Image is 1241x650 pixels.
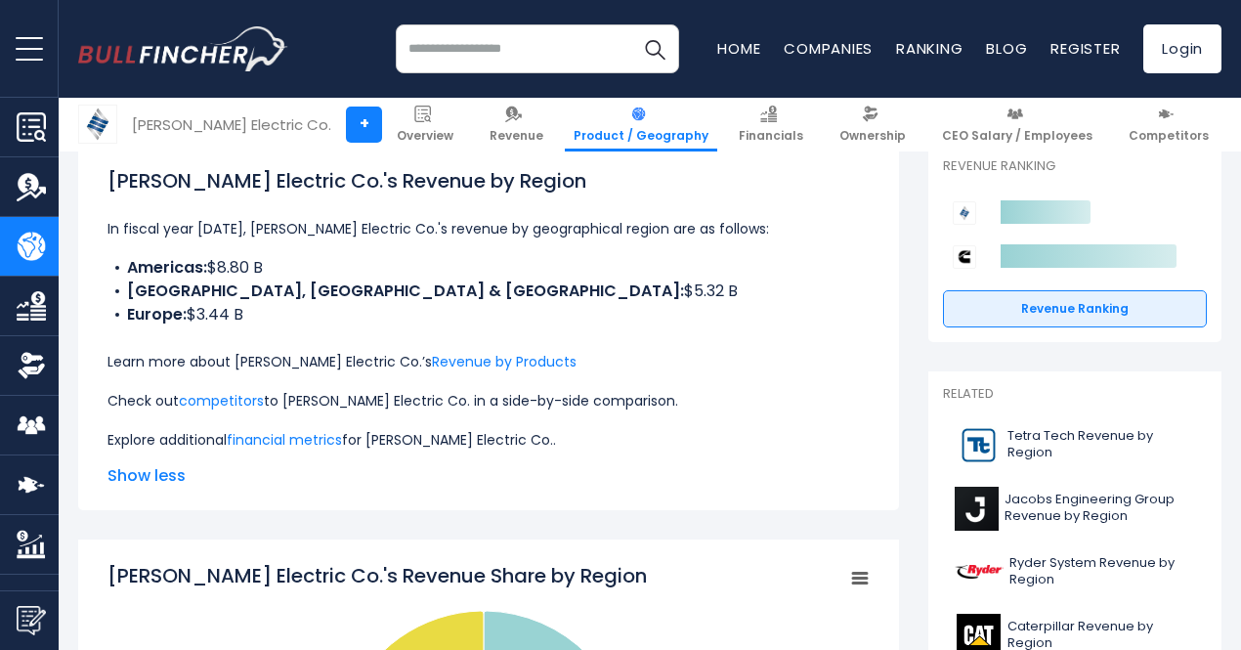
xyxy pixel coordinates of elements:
[1129,128,1209,144] span: Competitors
[127,256,207,279] b: Americas:
[955,487,999,531] img: J logo
[717,38,760,59] a: Home
[78,26,288,71] a: Go to homepage
[1007,428,1195,461] span: Tetra Tech Revenue by Region
[943,290,1207,327] a: Revenue Ranking
[346,107,382,143] a: +
[107,350,870,373] p: Learn more about [PERSON_NAME] Electric Co.’s
[839,128,906,144] span: Ownership
[565,98,717,152] a: Product / Geography
[227,430,342,450] a: financial metrics
[630,24,679,73] button: Search
[107,389,870,412] p: Check out to [PERSON_NAME] Electric Co. in a side-by-side comparison.
[107,464,870,488] span: Show less
[432,352,577,371] a: Revenue by Products
[831,98,915,152] a: Ownership
[107,166,870,195] h1: [PERSON_NAME] Electric Co.'s Revenue by Region
[490,128,543,144] span: Revenue
[955,550,1004,594] img: R logo
[943,418,1207,472] a: Tetra Tech Revenue by Region
[784,38,873,59] a: Companies
[1143,24,1221,73] a: Login
[730,98,812,152] a: Financials
[1120,98,1218,152] a: Competitors
[481,98,552,152] a: Revenue
[942,128,1092,144] span: CEO Salary / Employees
[986,38,1027,59] a: Blog
[79,106,116,143] img: EMR logo
[132,113,331,136] div: [PERSON_NAME] Electric Co.
[574,128,708,144] span: Product / Geography
[943,545,1207,599] a: Ryder System Revenue by Region
[107,280,870,303] li: $5.32 B
[953,201,976,225] img: Emerson Electric Co. competitors logo
[127,280,684,302] b: [GEOGRAPHIC_DATA], [GEOGRAPHIC_DATA] & [GEOGRAPHIC_DATA]:
[943,386,1207,403] p: Related
[397,128,453,144] span: Overview
[107,562,647,589] tspan: [PERSON_NAME] Electric Co.'s Revenue Share by Region
[1050,38,1120,59] a: Register
[78,26,288,71] img: bullfincher logo
[127,303,187,325] b: Europe:
[739,128,803,144] span: Financials
[179,391,264,411] a: competitors
[107,303,870,326] li: $3.44 B
[933,98,1101,152] a: CEO Salary / Employees
[107,217,870,240] p: In fiscal year [DATE], [PERSON_NAME] Electric Co.'s revenue by geographical region are as follows:
[953,245,976,269] img: Cummins competitors logo
[388,98,462,152] a: Overview
[107,428,870,452] p: Explore additional for [PERSON_NAME] Electric Co..
[943,158,1207,175] p: Revenue Ranking
[896,38,963,59] a: Ranking
[1005,492,1195,525] span: Jacobs Engineering Group Revenue by Region
[107,256,870,280] li: $8.80 B
[1009,555,1195,588] span: Ryder System Revenue by Region
[955,423,1002,467] img: TTEK logo
[17,351,46,380] img: Ownership
[943,482,1207,536] a: Jacobs Engineering Group Revenue by Region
